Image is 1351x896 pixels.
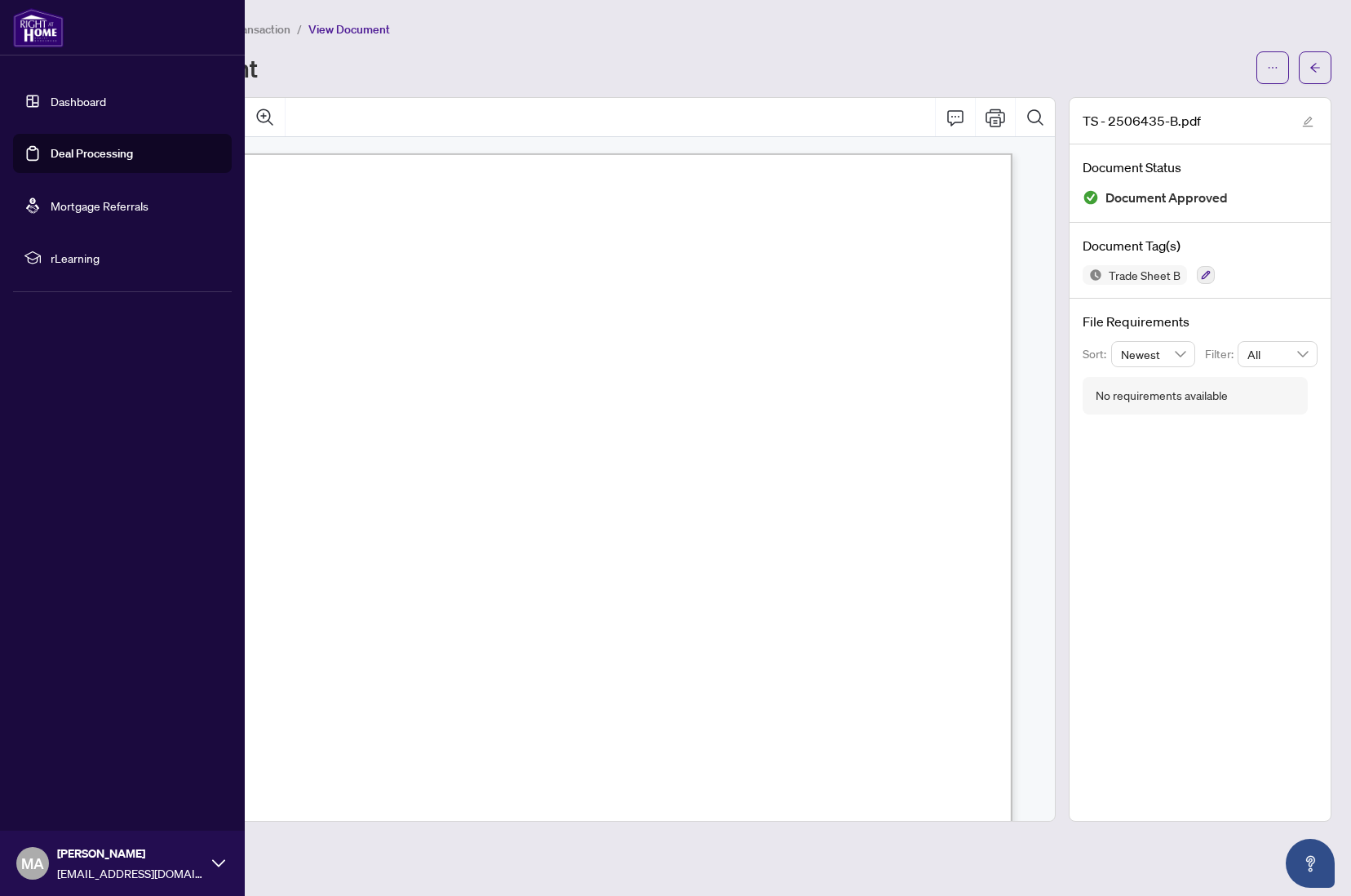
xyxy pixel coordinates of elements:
span: All [1247,342,1308,366]
span: TS - 2506435-B.pdf [1083,111,1201,131]
span: [EMAIL_ADDRESS][DOMAIN_NAME] [57,864,204,882]
img: Document Status [1083,189,1099,206]
span: ellipsis [1267,62,1278,73]
span: Newest [1121,342,1186,366]
img: logo [13,8,64,47]
span: [PERSON_NAME] [57,845,204,863]
a: Mortgage Referrals [51,198,148,213]
p: Filter: [1205,345,1238,363]
a: Dashboard [51,94,106,109]
span: Trade Sheet B [1102,269,1187,281]
span: rLearning [51,249,220,267]
div: No requirements available [1096,387,1228,405]
button: Open asap [1286,839,1335,888]
span: edit [1302,116,1313,127]
li: / [297,20,302,38]
span: Document Approved [1105,187,1228,209]
span: arrow-left [1309,62,1321,73]
h4: File Requirements [1083,312,1318,331]
a: Deal Processing [51,146,133,161]
span: View Transaction [203,22,290,37]
h4: Document Status [1083,157,1318,177]
span: MA [21,852,44,875]
img: Status Icon [1083,265,1102,285]
h4: Document Tag(s) [1083,236,1318,255]
span: View Document [308,22,390,37]
p: Sort: [1083,345,1111,363]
